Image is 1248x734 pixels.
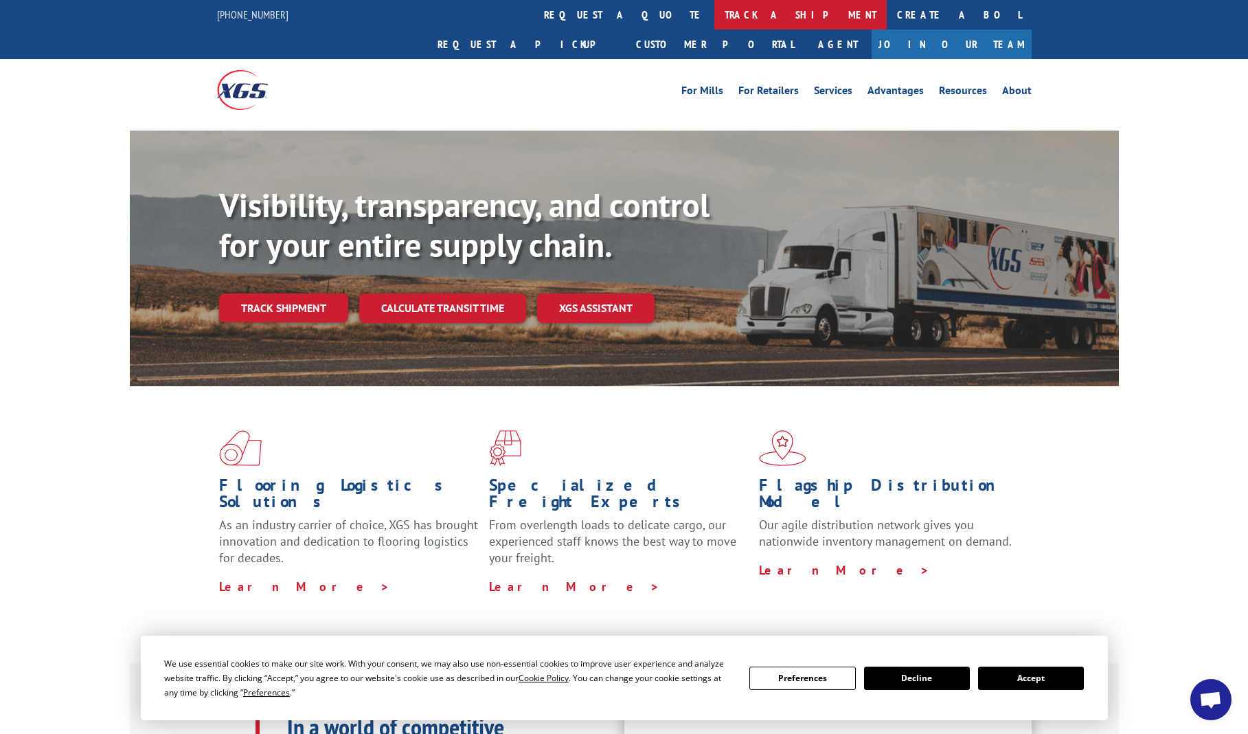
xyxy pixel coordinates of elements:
span: As an industry carrier of choice, XGS has brought innovation and dedication to flooring logistics... [219,517,478,566]
img: xgs-icon-focused-on-flooring-red [489,430,521,466]
a: Services [814,85,852,100]
b: Visibility, transparency, and control for your entire supply chain. [219,183,710,266]
p: From overlength loads to delicate cargo, our experienced staff knows the best way to move your fr... [489,517,749,578]
a: About [1002,85,1032,100]
a: Join Our Team [872,30,1032,59]
h1: Specialized Freight Experts [489,477,749,517]
button: Accept [978,667,1084,690]
button: Decline [864,667,970,690]
span: Preferences [243,687,290,698]
a: Track shipment [219,293,348,322]
span: Our agile distribution network gives you nationwide inventory management on demand. [759,517,1012,549]
img: xgs-icon-flagship-distribution-model-red [759,430,806,466]
a: Agent [804,30,872,59]
a: Learn More > [219,579,390,594]
a: For Mills [681,85,723,100]
a: Calculate transit time [359,293,526,323]
h1: Flooring Logistics Solutions [219,477,479,517]
a: Customer Portal [626,30,804,59]
div: Cookie Consent Prompt [141,636,1108,720]
a: [PHONE_NUMBER] [217,8,288,21]
span: Cookie Policy [519,672,569,684]
button: Preferences [749,667,855,690]
h1: Flagship Distribution Model [759,477,1019,517]
a: For Retailers [738,85,799,100]
a: Resources [939,85,987,100]
a: XGS ASSISTANT [537,293,655,323]
a: Request a pickup [427,30,626,59]
a: Learn More > [489,579,660,594]
img: xgs-icon-total-supply-chain-intelligence-red [219,430,262,466]
div: We use essential cookies to make our site work. With your consent, we may also use non-essential ... [164,656,733,700]
a: Learn More > [759,562,930,578]
a: Advantages [867,85,924,100]
div: Open chat [1190,679,1232,720]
